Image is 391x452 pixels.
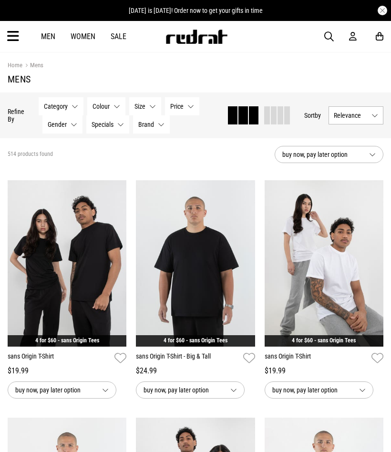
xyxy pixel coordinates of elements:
[129,97,161,115] button: Size
[164,337,227,344] a: 4 for $60 - sans Origin Tees
[41,32,55,41] a: Men
[93,103,110,110] span: Colour
[35,337,99,344] a: 4 for $60 - sans Origin Tees
[329,106,383,124] button: Relevance
[42,115,82,134] button: Gender
[272,384,351,396] span: buy now, pay later option
[265,381,373,399] button: buy now, pay later option
[265,365,383,377] div: $19.99
[71,32,95,41] a: Women
[134,103,145,110] span: Size
[8,62,22,69] a: Home
[136,351,239,365] a: sans Origin T-Shirt - Big & Tall
[265,180,383,347] img: Sans Origin T-shirt in White
[8,351,111,365] a: sans Origin T-Shirt
[39,97,83,115] button: Category
[275,146,383,163] button: buy now, pay later option
[44,103,68,110] span: Category
[170,103,184,110] span: Price
[8,365,126,377] div: $19.99
[48,121,67,128] span: Gender
[165,30,228,44] img: Redrat logo
[138,121,154,128] span: Brand
[111,32,126,41] a: Sale
[8,151,53,158] span: 514 products found
[304,110,321,121] button: Sortby
[8,180,126,347] img: Sans Origin T-shirt in Black
[8,381,116,399] button: buy now, pay later option
[136,381,245,399] button: buy now, pay later option
[282,149,361,160] span: buy now, pay later option
[315,112,321,119] span: by
[129,7,263,14] span: [DATE] is [DATE]! Order now to get your gifts in time
[15,384,94,396] span: buy now, pay later option
[334,112,368,119] span: Relevance
[8,73,383,85] h1: Mens
[265,351,368,365] a: sans Origin T-Shirt
[136,180,255,347] img: Sans Origin T-shirt - Big & Tall in Black
[22,62,43,71] a: Mens
[8,108,24,123] p: Refine By
[165,97,199,115] button: Price
[144,384,223,396] span: buy now, pay later option
[133,115,170,134] button: Brand
[86,115,129,134] button: Specials
[87,97,125,115] button: Colour
[292,337,356,344] a: 4 for $60 - sans Origin Tees
[92,121,113,128] span: Specials
[136,365,255,377] div: $24.99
